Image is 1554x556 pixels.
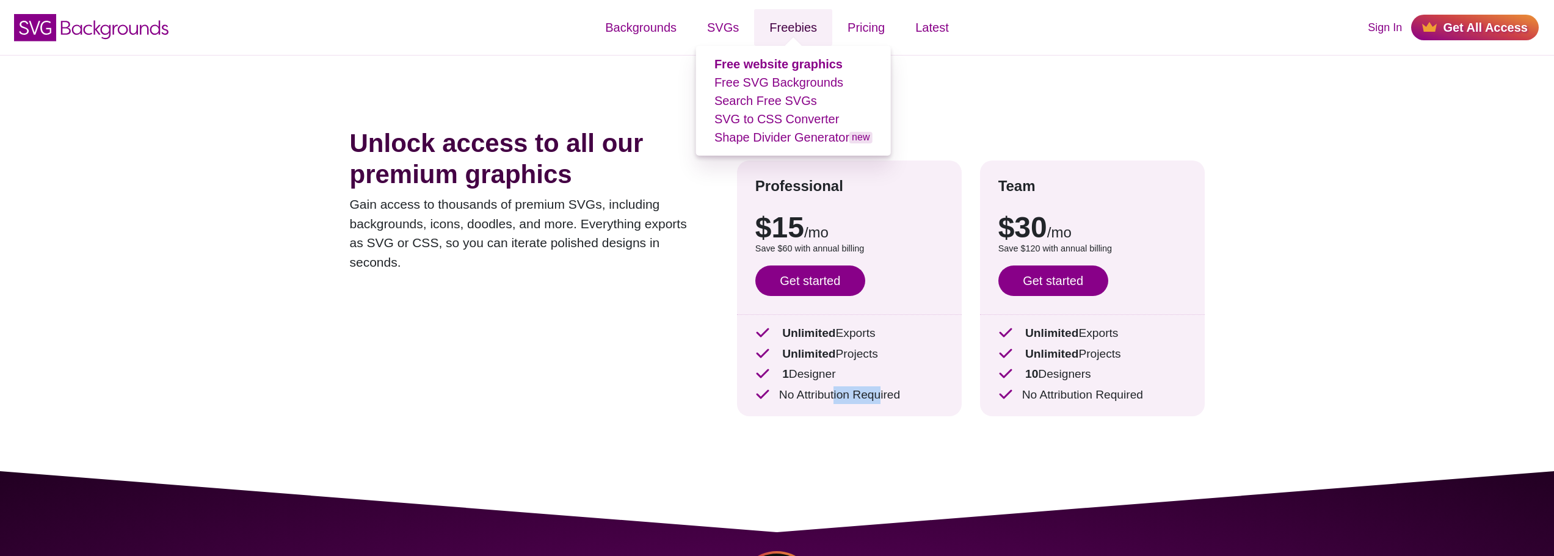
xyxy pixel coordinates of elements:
[998,366,1186,383] p: Designers
[755,325,943,342] p: Exports
[998,325,1186,342] p: Exports
[754,9,832,46] a: Freebies
[900,9,964,46] a: Latest
[714,94,817,107] a: Search Free SVGs
[1047,224,1072,240] span: /mo
[782,327,835,339] strong: Unlimited
[1368,20,1402,36] a: Sign In
[755,242,943,256] p: Save $60 with annual billing
[590,9,692,46] a: Backgrounds
[714,112,840,126] a: SVG to CSS Converter
[1025,327,1078,339] strong: Unlimited
[755,178,843,194] strong: Professional
[782,367,789,380] strong: 1
[998,178,1036,194] strong: Team
[755,265,865,296] a: Get started
[998,265,1108,296] a: Get started
[714,131,873,144] a: Shape Divider Generatornew
[755,213,943,242] p: $15
[998,242,1186,256] p: Save $120 with annual billing
[804,224,829,240] span: /mo
[714,76,843,89] a: Free SVG Backgrounds
[714,57,843,71] a: Free website graphics
[1025,347,1078,360] strong: Unlimited
[782,347,835,360] strong: Unlimited
[755,386,943,404] p: No Attribution Required
[755,366,943,383] p: Designer
[1025,367,1038,380] strong: 10
[832,9,900,46] a: Pricing
[350,195,700,272] p: Gain access to thousands of premium SVGs, including backgrounds, icons, doodles, and more. Everyt...
[998,213,1186,242] p: $30
[755,345,943,363] p: Projects
[1411,15,1539,40] a: Get All Access
[350,128,700,190] h1: Unlock access to all our premium graphics
[998,386,1186,404] p: No Attribution Required
[998,345,1186,363] p: Projects
[849,132,872,143] span: new
[692,9,754,46] a: SVGs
